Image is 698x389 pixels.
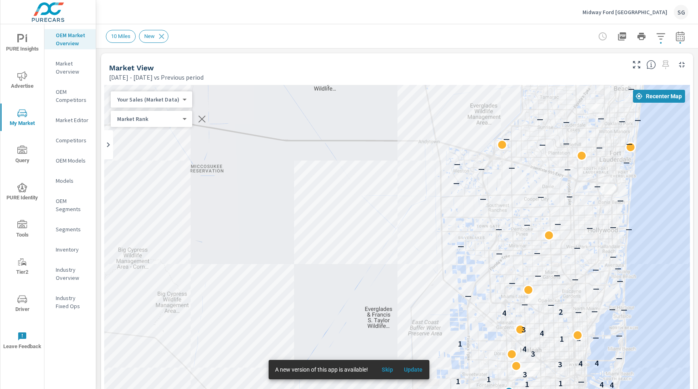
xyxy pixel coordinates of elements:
[44,154,96,167] div: OEM Models
[626,139,633,148] p: —
[542,77,549,87] p: —
[615,263,621,273] p: —
[524,220,530,229] p: —
[496,248,502,258] p: —
[3,183,42,203] span: PURE Identity
[56,245,89,254] p: Inventory
[659,58,672,71] span: Select a preset date range to save this widget
[117,96,179,103] p: Your Sales (Market Data)
[106,33,135,39] span: 10 Miles
[574,243,580,252] p: —
[503,134,510,144] p: —
[523,370,527,379] p: 3
[404,366,423,373] span: Update
[111,115,186,123] div: Your Sales (Market Data)
[564,164,571,174] p: —
[44,114,96,126] div: Market Editor
[621,304,627,314] p: —
[537,114,543,124] p: —
[44,264,96,284] div: Industry Overview
[610,252,616,261] p: —
[582,8,667,16] p: Midway Ford [GEOGRAPHIC_DATA]
[566,191,573,201] p: —
[554,270,560,280] p: —
[44,134,96,146] div: Competitors
[575,307,582,317] p: —
[0,24,44,359] div: nav menu
[609,304,616,314] p: —
[576,333,580,343] p: 2
[56,88,89,104] p: OEM Competitors
[56,31,89,47] p: OEM Market Overview
[458,339,462,349] p: 1
[117,115,179,123] p: Market Rank
[540,328,544,338] p: 4
[616,330,622,340] p: —
[44,292,96,312] div: Industry Fixed Ops
[56,225,89,233] p: Segments
[139,30,168,43] div: New
[614,28,630,44] button: "Export Report to PDF"
[636,93,682,100] span: Recenter Map
[531,349,535,359] p: 3
[633,28,650,44] button: Print Report
[593,264,599,274] p: —
[478,164,485,173] p: —
[591,306,598,316] p: —
[578,359,582,368] p: 4
[578,376,584,386] p: —
[502,308,506,318] p: 4
[111,96,186,104] div: Your Sales (Market Data)
[454,159,460,169] p: —
[548,300,554,309] p: —
[563,138,570,148] p: —
[593,283,599,293] p: —
[487,374,491,384] p: 1
[675,58,688,71] button: Minimize Widget
[496,224,502,234] p: —
[3,332,42,351] span: Leave Feedback
[56,136,89,144] p: Competitors
[3,108,42,128] span: My Market
[109,72,204,82] p: [DATE] - [DATE] vs Previous period
[630,58,643,71] button: Make Fullscreen
[619,116,625,126] p: —
[594,181,601,191] p: —
[44,57,96,78] div: Market Overview
[572,274,578,284] p: —
[596,142,603,152] p: —
[646,60,656,70] span: Find the biggest opportunities in your market for your inventory. Understand by postal code where...
[598,113,604,123] p: —
[44,243,96,256] div: Inventory
[635,115,641,125] p: —
[560,334,564,344] p: 1
[44,29,96,49] div: OEM Market Overview
[56,156,89,165] p: OEM Models
[56,197,89,213] p: OEM Segments
[558,359,562,369] p: 3
[626,224,632,234] p: —
[56,294,89,310] p: Industry Fixed Ops
[56,116,89,124] p: Market Editor
[139,33,160,39] span: New
[534,248,540,258] p: —
[109,63,154,72] h5: Market View
[587,223,593,233] p: —
[3,146,42,165] span: Query
[3,71,42,91] span: Advertise
[56,266,89,282] p: Industry Overview
[521,325,526,334] p: 3
[595,358,599,368] p: 4
[617,276,623,285] p: —
[465,291,471,300] p: —
[374,363,400,376] button: Skip
[623,157,630,167] p: —
[563,117,570,127] p: —
[674,5,688,19] div: SG
[44,86,96,106] div: OEM Competitors
[628,84,635,93] p: —
[617,195,624,205] p: —
[525,379,529,389] p: 1
[378,366,397,373] span: Skip
[559,307,563,317] p: 2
